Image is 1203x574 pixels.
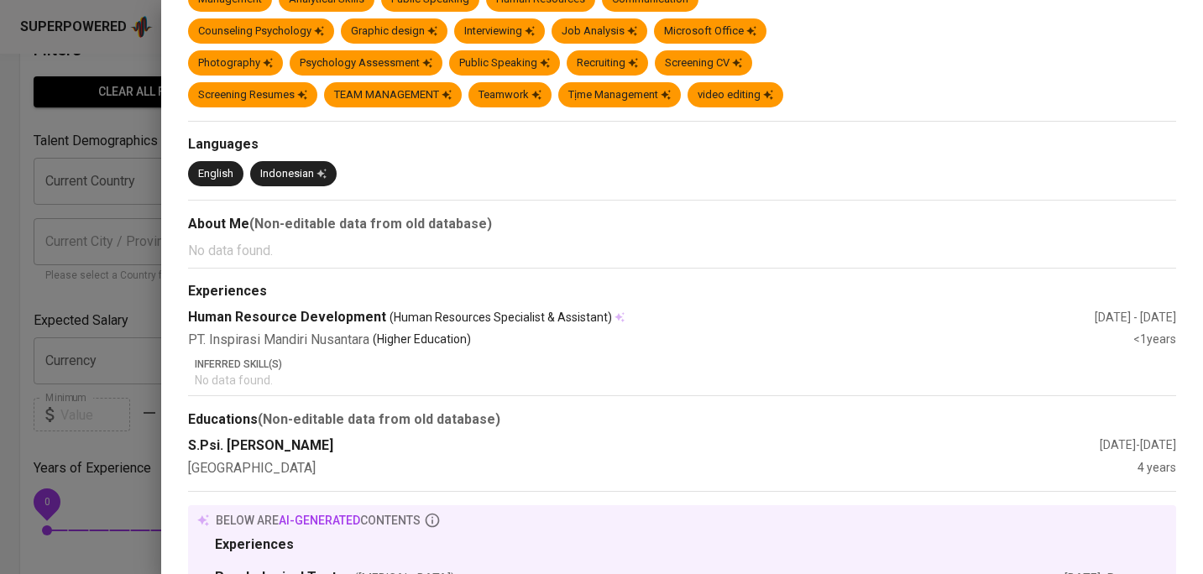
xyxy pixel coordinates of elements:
[373,331,471,350] p: (Higher Education)
[188,214,1176,234] div: About Me
[215,535,1149,555] div: Experiences
[198,55,273,71] div: Photography
[188,135,1176,154] div: Languages
[1138,459,1176,478] div: 4 years
[198,23,324,39] div: Counseling Psychology
[279,514,360,527] span: AI-generated
[1133,331,1176,350] div: <1 years
[198,166,233,182] div: English
[198,87,307,103] div: Screening Resumes
[665,55,742,71] div: Screening CV
[464,23,535,39] div: Interviewing
[1095,309,1176,326] div: [DATE] - [DATE]
[479,87,541,103] div: Teamwork
[577,55,638,71] div: Recruiting
[351,23,437,39] div: Graphic design
[568,87,671,103] div: Tịme Management
[195,357,1176,372] p: Inferred Skill(s)
[664,23,756,39] div: Microsoft Office
[562,23,637,39] div: Job Analysis
[300,55,432,71] div: Psychology Assessment
[188,331,1133,350] div: PT. Inspirasi Mandiri Nusantara
[258,411,500,427] b: (Non-editable data from old database)
[216,512,421,529] p: below are contents
[188,308,1095,327] div: Human Resource Development
[195,372,1176,389] p: No data found.
[260,166,327,182] div: Indonesian
[698,87,773,103] div: video editing
[249,216,492,232] b: (Non-editable data from old database)
[459,55,550,71] div: Public Speaking
[188,459,1138,478] div: [GEOGRAPHIC_DATA]
[188,282,1176,301] div: Experiences
[390,309,612,326] span: (Human Resources Specialist & Assistant)
[334,87,452,103] div: TEAM MANAGEMENT
[1100,438,1176,451] span: [DATE] - [DATE]
[188,436,1100,456] div: S.Psi. [PERSON_NAME]
[188,241,1176,261] p: No data found.
[188,410,1176,430] div: Educations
